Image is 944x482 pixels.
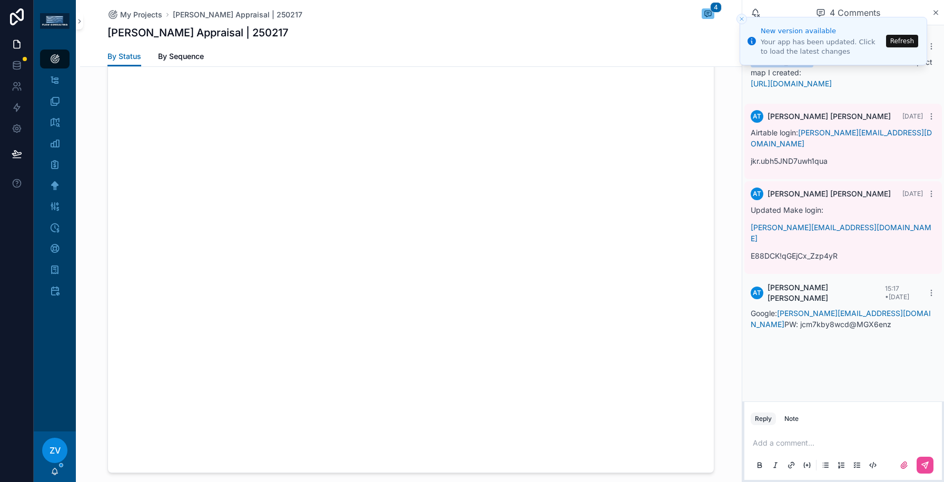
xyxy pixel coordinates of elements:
[768,282,885,303] span: [PERSON_NAME] [PERSON_NAME]
[902,190,923,198] span: [DATE]
[158,47,204,68] a: By Sequence
[780,412,803,425] button: Note
[751,308,936,330] p: Google: PW: jcm7kby8wcd@MGX6enz
[768,189,891,199] span: [PERSON_NAME] [PERSON_NAME]
[751,127,936,149] p: Airtable login:
[751,223,931,243] a: [PERSON_NAME][EMAIL_ADDRESS][DOMAIN_NAME]
[107,47,141,67] a: By Status
[830,6,880,19] span: 4 Comments
[761,37,883,56] div: Your app has been updated. Click to load the latest changes
[34,42,76,314] div: scrollable content
[768,111,891,122] span: [PERSON_NAME] [PERSON_NAME]
[173,9,302,20] a: [PERSON_NAME] Appraisal | 250217
[107,25,288,40] h1: [PERSON_NAME] Appraisal | 250217
[702,8,714,21] button: 4
[736,14,747,24] button: Close toast
[751,204,936,215] p: Updated Make login:
[751,128,932,148] a: [PERSON_NAME][EMAIL_ADDRESS][DOMAIN_NAME]
[761,26,883,36] div: New version available
[751,57,936,89] div: Here is the link to the initial impact map I created:
[751,309,931,329] a: [PERSON_NAME][EMAIL_ADDRESS][DOMAIN_NAME]
[751,250,936,261] p: E88DCK!qGEjCx_Zzp4yR
[753,289,761,297] span: AT
[120,9,162,20] span: My Projects
[107,51,141,62] span: By Status
[885,284,909,301] span: 15:17 • [DATE]
[50,444,61,457] span: ZV
[753,112,761,121] span: AT
[753,190,761,198] span: AT
[107,9,162,20] a: My Projects
[40,13,70,29] img: App logo
[751,79,832,88] a: [URL][DOMAIN_NAME]
[710,2,722,13] span: 4
[886,35,918,47] button: Refresh
[158,51,204,62] span: By Sequence
[751,412,776,425] button: Reply
[902,112,923,120] span: [DATE]
[784,415,799,423] div: Note
[751,155,936,166] p: jkr.ubh5JND7uwh1qua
